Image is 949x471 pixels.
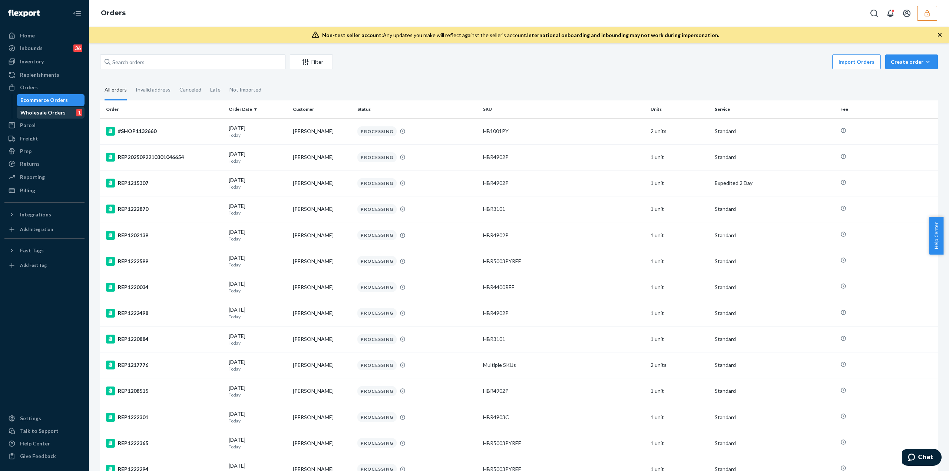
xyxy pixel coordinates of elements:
[290,144,354,170] td: [PERSON_NAME]
[229,254,287,268] div: [DATE]
[357,412,397,422] div: PROCESSING
[290,352,354,378] td: [PERSON_NAME]
[20,415,41,422] div: Settings
[229,384,287,398] div: [DATE]
[715,414,834,421] p: Standard
[322,31,719,39] div: Any updates you make will reflect against the seller's account.
[4,82,85,93] a: Orders
[357,256,397,266] div: PROCESSING
[106,179,223,188] div: REP1215307
[229,202,287,216] div: [DATE]
[712,100,837,118] th: Service
[357,282,397,292] div: PROCESSING
[290,404,354,430] td: [PERSON_NAME]
[4,133,85,145] a: Freight
[715,179,834,187] p: Expedited 2 Day
[648,118,712,144] td: 2 units
[229,314,287,320] p: Today
[229,176,287,190] div: [DATE]
[8,10,40,17] img: Flexport logo
[229,306,287,320] div: [DATE]
[648,378,712,404] td: 1 unit
[229,228,287,242] div: [DATE]
[290,378,354,404] td: [PERSON_NAME]
[357,386,397,396] div: PROCESSING
[885,54,938,69] button: Create order
[357,334,397,344] div: PROCESSING
[179,80,201,99] div: Canceled
[648,248,712,274] td: 1 unit
[20,452,56,460] div: Give Feedback
[357,178,397,188] div: PROCESSING
[226,100,290,118] th: Order Date
[106,127,223,136] div: #SHOP1132660
[483,258,645,265] div: HBR5003PYREF
[17,107,85,119] a: Wholesale Orders1
[229,262,287,268] p: Today
[483,335,645,343] div: HBR3101
[4,185,85,196] a: Billing
[290,58,333,66] div: Filter
[648,352,712,378] td: 2 units
[832,54,881,69] button: Import Orders
[229,132,287,138] p: Today
[20,122,36,129] div: Parcel
[357,438,397,448] div: PROCESSING
[929,217,943,255] button: Help Center
[290,274,354,300] td: [PERSON_NAME]
[483,127,645,135] div: HB1001PY
[20,440,50,447] div: Help Center
[290,326,354,352] td: [PERSON_NAME]
[357,126,397,136] div: PROCESSING
[20,135,38,142] div: Freight
[715,232,834,239] p: Standard
[483,232,645,239] div: HBR4902P
[106,231,223,240] div: REP1202139
[4,245,85,256] button: Fast Tags
[229,436,287,450] div: [DATE]
[322,32,383,38] span: Non-test seller account:
[4,69,85,81] a: Replenishments
[105,80,127,100] div: All orders
[715,205,834,213] p: Standard
[229,288,287,294] p: Today
[715,440,834,447] p: Standard
[106,413,223,422] div: REP1222301
[20,160,40,167] div: Returns
[229,340,287,346] p: Today
[210,80,221,99] div: Late
[483,205,645,213] div: HBR3101
[4,158,85,170] a: Returns
[899,6,914,21] button: Open account menu
[100,54,285,69] input: Search orders
[648,404,712,430] td: 1 unit
[106,335,223,344] div: REP1220884
[357,360,397,370] div: PROCESSING
[648,326,712,352] td: 1 unit
[229,150,287,164] div: [DATE]
[902,449,942,467] iframe: Opens a widget where you can chat to one of our agents
[95,3,132,24] ol: breadcrumbs
[354,100,480,118] th: Status
[229,366,287,372] p: Today
[290,118,354,144] td: [PERSON_NAME]
[483,179,645,187] div: HBR4902P
[4,30,85,42] a: Home
[293,106,351,112] div: Customer
[229,410,287,424] div: [DATE]
[290,430,354,456] td: [PERSON_NAME]
[229,444,287,450] p: Today
[483,387,645,395] div: HBR4902P
[4,223,85,235] a: Add Integration
[229,158,287,164] p: Today
[483,309,645,317] div: HBR4902P
[4,42,85,54] a: Inbounds36
[715,335,834,343] p: Standard
[229,80,261,99] div: Not Imported
[715,127,834,135] p: Standard
[357,204,397,214] div: PROCESSING
[20,44,43,52] div: Inbounds
[648,100,712,118] th: Units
